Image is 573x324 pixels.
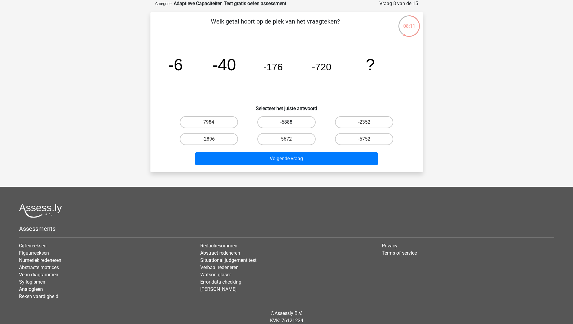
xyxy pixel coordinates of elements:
tspan: -176 [263,62,283,72]
a: Privacy [382,243,398,249]
a: Error data checking [200,279,241,285]
a: Numeriek redeneren [19,257,61,263]
tspan: -720 [312,62,331,72]
h5: Assessments [19,225,554,232]
img: Assessly logo [19,204,62,218]
label: -2896 [180,133,238,145]
a: Verbaal redeneren [200,265,239,270]
tspan: -6 [168,56,183,74]
label: 7984 [180,116,238,128]
h6: Selecteer het juiste antwoord [160,101,413,111]
p: Welk getal hoort op de plek van het vraagteken? [160,17,391,35]
a: Watson glaser [200,272,231,278]
a: [PERSON_NAME] [200,286,237,292]
a: Figuurreeksen [19,250,49,256]
label: -5752 [335,133,393,145]
a: Reken vaardigheid [19,294,58,299]
small: Categorie: [155,2,172,6]
div: 08:11 [398,15,420,30]
label: -5888 [257,116,316,128]
a: Cijferreeksen [19,243,47,249]
tspan: -40 [212,56,236,74]
a: Assessly B.V. [275,310,302,316]
a: Situational judgement test [200,257,256,263]
label: 5672 [257,133,316,145]
a: Syllogismen [19,279,45,285]
a: Analogieen [19,286,43,292]
a: Abstracte matrices [19,265,59,270]
button: Volgende vraag [195,152,378,165]
strong: Adaptieve Capaciteiten Test gratis oefen assessment [174,1,286,6]
a: Terms of service [382,250,417,256]
a: Redactiesommen [200,243,237,249]
label: -2352 [335,116,393,128]
a: Abstract redeneren [200,250,240,256]
tspan: ? [366,56,375,74]
a: Venn diagrammen [19,272,58,278]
